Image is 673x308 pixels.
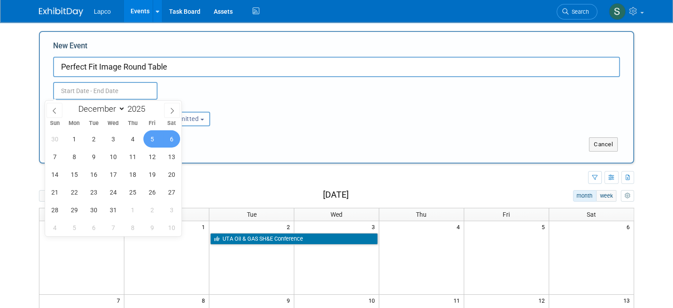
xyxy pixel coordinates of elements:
span: 5 [541,221,549,232]
span: December 21, 2025 [46,183,63,201]
span: December 8, 2025 [65,148,83,165]
span: December 28, 2025 [46,201,63,218]
span: December 31, 2025 [104,201,122,218]
span: December 15, 2025 [65,166,83,183]
div: Participation: [150,100,234,111]
span: Fri [142,121,162,126]
span: January 6, 2026 [85,219,102,236]
span: December 27, 2025 [163,183,180,201]
span: December 7, 2025 [46,148,63,165]
span: December 4, 2025 [124,130,141,148]
span: November 30, 2025 [46,130,63,148]
span: December 2, 2025 [85,130,102,148]
span: December 18, 2025 [124,166,141,183]
span: December 9, 2025 [85,148,102,165]
span: December 5, 2025 [143,130,161,148]
button: week [596,190,616,202]
span: December 11, 2025 [124,148,141,165]
span: 12 [538,295,549,306]
span: Tue [247,211,257,218]
div: Attendance / Format: [53,100,137,111]
span: January 5, 2026 [65,219,83,236]
span: January 2, 2026 [143,201,161,218]
span: December 25, 2025 [124,183,141,201]
span: December 26, 2025 [143,183,161,201]
span: 3 [371,221,379,232]
img: ExhibitDay [39,8,83,16]
h2: [DATE] [323,190,349,200]
span: January 8, 2026 [124,219,141,236]
span: December 19, 2025 [143,166,161,183]
img: Suzanne Kazo [609,3,626,20]
span: 7 [116,295,124,306]
button: myCustomButton [621,190,634,202]
span: December 23, 2025 [85,183,102,201]
span: Mon [65,121,84,126]
span: 2 [286,221,294,232]
span: Sat [162,121,181,126]
span: Sun [45,121,65,126]
a: Search [557,4,597,19]
span: January 3, 2026 [163,201,180,218]
span: Sat [587,211,596,218]
span: January 10, 2026 [163,219,180,236]
span: 8 [201,295,209,306]
span: December 1, 2025 [65,130,83,148]
input: Start Date - End Date [53,82,158,100]
span: 11 [453,295,464,306]
label: New Event [53,41,88,55]
input: Year [125,104,152,114]
button: Cancel [589,137,618,152]
span: December 22, 2025 [65,183,83,201]
span: January 7, 2026 [104,219,122,236]
span: December 13, 2025 [163,148,180,165]
span: January 4, 2026 [46,219,63,236]
span: Tue [84,121,104,126]
span: Search [569,8,589,15]
span: December 17, 2025 [104,166,122,183]
span: 1 [201,221,209,232]
button: month [573,190,596,202]
input: Name of Trade Show / Conference [53,57,620,77]
span: December 24, 2025 [104,183,122,201]
span: 9 [286,295,294,306]
span: December 30, 2025 [85,201,102,218]
a: UTA Oil & GAS SH&E Conference [210,233,378,245]
span: December 20, 2025 [163,166,180,183]
span: 6 [626,221,634,232]
span: December 3, 2025 [104,130,122,148]
button: prev [39,190,55,202]
span: January 9, 2026 [143,219,161,236]
span: 4 [456,221,464,232]
span: December 16, 2025 [85,166,102,183]
span: January 1, 2026 [124,201,141,218]
span: Thu [123,121,142,126]
i: Personalize Calendar [624,193,630,199]
span: Lapco [94,8,111,15]
span: December 6, 2025 [163,130,180,148]
span: Thu [416,211,427,218]
span: Fri [503,211,510,218]
select: Month [74,103,125,114]
span: Wed [104,121,123,126]
span: December 12, 2025 [143,148,161,165]
span: December 14, 2025 [46,166,63,183]
span: December 29, 2025 [65,201,83,218]
span: 13 [623,295,634,306]
span: 10 [368,295,379,306]
span: Wed [331,211,342,218]
span: December 10, 2025 [104,148,122,165]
